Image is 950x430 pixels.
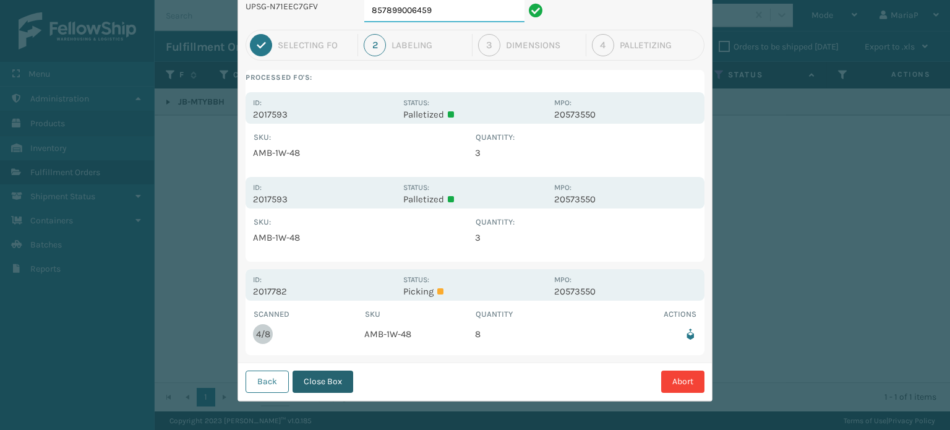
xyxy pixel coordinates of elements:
[293,371,353,393] button: Close Box
[403,109,546,120] p: Palletized
[403,183,429,192] label: Status:
[475,144,697,162] td: 3
[403,194,546,205] p: Palletized
[392,40,466,51] div: Labeling
[554,109,697,120] p: 20573550
[246,371,289,393] button: Back
[253,144,475,162] td: AMB-1W-48
[253,275,262,284] label: Id:
[364,320,476,348] td: AMB-1W-48
[475,216,697,228] th: Quantity :
[403,275,429,284] label: Status:
[364,34,386,56] div: 2
[253,194,396,205] p: 2017593
[554,183,571,192] label: MPO:
[403,286,546,297] p: Picking
[253,183,262,192] label: Id:
[475,131,697,144] th: Quantity :
[475,308,586,320] th: Quantity
[620,40,700,51] div: Palletizing
[478,34,500,56] div: 3
[253,286,396,297] p: 2017782
[364,308,476,320] th: SKU
[554,194,697,205] p: 20573550
[246,70,704,85] label: Processed FO's:
[475,228,697,247] td: 3
[403,98,429,107] label: Status:
[253,308,364,320] th: Scanned
[253,216,475,228] th: SKU :
[250,34,272,56] div: 1
[586,320,698,348] td: Remove from box
[586,308,698,320] th: Actions
[592,34,614,56] div: 4
[475,320,586,348] td: 8
[278,40,352,51] div: Selecting FO
[506,40,580,51] div: Dimensions
[554,98,571,107] label: MPO:
[554,275,571,284] label: MPO:
[253,131,475,144] th: SKU :
[661,371,704,393] button: Abort
[253,109,396,120] p: 2017593
[253,98,262,107] label: Id:
[253,228,475,247] td: AMB-1W-48
[256,329,270,340] div: 4/8
[554,286,697,297] p: 20573550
